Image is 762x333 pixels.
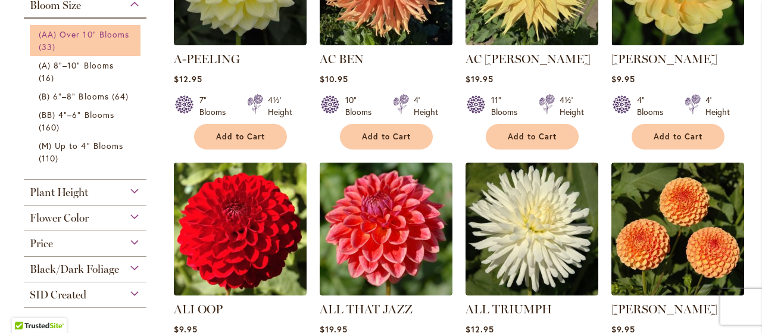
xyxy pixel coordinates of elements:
[611,302,717,316] a: [PERSON_NAME]
[466,302,552,316] a: ALL TRIUMPH
[174,163,307,295] img: ALI OOP
[39,41,58,53] span: 33
[560,94,584,118] div: 4½' Height
[30,211,89,225] span: Flower Color
[174,73,202,85] span: $12.95
[268,94,292,118] div: 4½' Height
[611,52,717,66] a: [PERSON_NAME]
[39,121,63,133] span: 160
[320,73,348,85] span: $10.95
[174,287,307,298] a: ALI OOP
[174,36,307,48] a: A-Peeling
[320,52,364,66] a: AC BEN
[637,94,670,118] div: 4" Blooms
[30,288,86,301] span: SID Created
[466,73,494,85] span: $19.95
[486,124,579,150] button: Add to Cart
[112,90,132,102] span: 64
[30,263,119,276] span: Black/Dark Foliage
[320,36,452,48] a: AC BEN
[362,132,411,142] span: Add to Cart
[39,140,123,151] span: (M) Up to 4" Blooms
[30,186,88,199] span: Plant Height
[320,163,452,295] img: ALL THAT JAZZ
[39,29,129,40] span: (AA) Over 10" Blooms
[194,124,287,150] button: Add to Cart
[632,124,724,150] button: Add to Cart
[466,36,598,48] a: AC Jeri
[39,28,135,53] a: (AA) Over 10" Blooms 33
[39,71,57,84] span: 16
[320,302,413,316] a: ALL THAT JAZZ
[611,287,744,298] a: AMBER QUEEN
[39,109,114,120] span: (BB) 4"–6" Blooms
[199,94,233,118] div: 7" Blooms
[39,90,135,102] a: (B) 6"–8" Blooms 64
[611,163,744,295] img: AMBER QUEEN
[491,94,524,118] div: 11" Blooms
[414,94,438,118] div: 4' Height
[508,132,557,142] span: Add to Cart
[611,73,635,85] span: $9.95
[654,132,702,142] span: Add to Cart
[39,108,135,133] a: (BB) 4"–6" Blooms 160
[320,287,452,298] a: ALL THAT JAZZ
[30,237,53,250] span: Price
[39,139,135,164] a: (M) Up to 4" Blooms 110
[174,302,223,316] a: ALI OOP
[345,94,379,118] div: 10" Blooms
[174,52,240,66] a: A-PEELING
[216,132,265,142] span: Add to Cart
[39,91,109,102] span: (B) 6"–8" Blooms
[705,94,730,118] div: 4' Height
[611,36,744,48] a: AHOY MATEY
[466,163,598,295] img: ALL TRIUMPH
[340,124,433,150] button: Add to Cart
[466,287,598,298] a: ALL TRIUMPH
[466,52,591,66] a: AC [PERSON_NAME]
[39,59,135,84] a: (A) 8"–10" Blooms 16
[39,60,114,71] span: (A) 8"–10" Blooms
[9,291,42,324] iframe: Launch Accessibility Center
[39,152,61,164] span: 110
